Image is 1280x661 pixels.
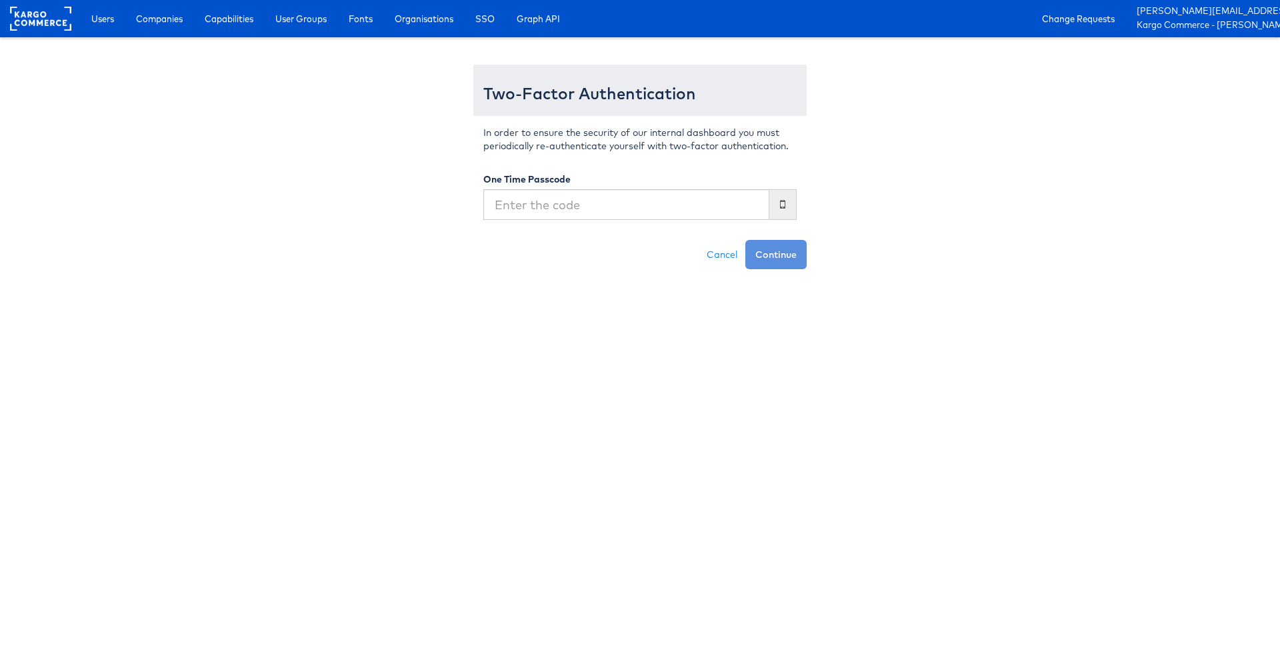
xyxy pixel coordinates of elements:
[195,7,263,31] a: Capabilities
[483,173,571,186] label: One Time Passcode
[265,7,337,31] a: User Groups
[349,12,373,25] span: Fonts
[126,7,193,31] a: Companies
[385,7,463,31] a: Organisations
[91,12,114,25] span: Users
[339,7,383,31] a: Fonts
[483,189,769,220] input: Enter the code
[1032,7,1125,31] a: Change Requests
[205,12,253,25] span: Capabilities
[517,12,560,25] span: Graph API
[483,85,797,102] h3: Two-Factor Authentication
[395,12,453,25] span: Organisations
[136,12,183,25] span: Companies
[81,7,124,31] a: Users
[1137,5,1270,19] a: [PERSON_NAME][EMAIL_ADDRESS][DOMAIN_NAME]
[699,240,745,269] a: Cancel
[745,240,807,269] button: Continue
[465,7,505,31] a: SSO
[475,12,495,25] span: SSO
[507,7,570,31] a: Graph API
[483,126,797,153] p: In order to ensure the security of our internal dashboard you must periodically re-authenticate y...
[275,12,327,25] span: User Groups
[1137,19,1270,33] a: Kargo Commerce - [PERSON_NAME]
